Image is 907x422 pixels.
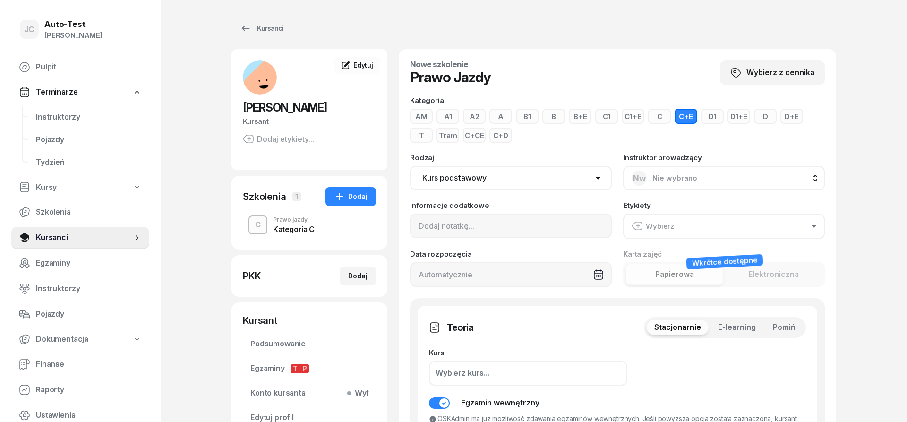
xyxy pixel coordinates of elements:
[410,128,433,143] button: T
[648,109,671,124] button: C
[11,81,149,103] a: Terminarze
[36,156,142,169] span: Tydzień
[633,174,646,182] span: Nw
[243,212,376,238] button: CPrawo jazdyKategoria C
[248,215,267,234] button: C
[765,320,803,335] button: Pomiń
[542,109,565,124] button: B
[36,384,142,396] span: Raporty
[273,225,315,233] div: Kategoria C
[595,109,618,124] button: C1
[243,133,314,145] button: Dodaj etykiety...
[353,61,373,69] span: Edytuj
[11,328,149,350] a: Dokumentacja
[622,109,644,124] button: C1+E
[647,320,709,335] button: Stacjonarnie
[429,397,539,409] button: Egzamin wewnętrzny
[463,109,486,124] button: A2
[436,109,459,124] button: A1
[652,173,697,182] span: Nie wybrano
[300,364,309,373] span: P
[516,109,539,124] button: B1
[250,362,368,375] span: Egzaminy
[250,338,368,350] span: Podsumowanie
[36,358,142,370] span: Finanse
[28,129,149,151] a: Pojazdy
[251,217,265,233] div: C
[701,109,724,124] button: D1
[44,29,103,42] div: [PERSON_NAME]
[351,387,368,399] span: Wył
[461,397,539,409] div: Egzamin wewnętrzny
[243,269,261,283] div: PKK
[36,86,77,98] span: Terminarze
[632,220,674,233] div: Wybierz
[243,314,376,327] div: Kursant
[243,115,376,128] div: Kursant
[436,367,489,379] div: Wybierz kurs...
[36,333,88,345] span: Dokumentacja
[36,134,142,146] span: Pojazdy
[773,321,796,334] span: Pomiń
[334,191,368,202] div: Dodaj
[292,192,301,201] span: 1
[623,166,825,190] button: NwNie wybrano
[447,320,473,335] h3: Teoria
[325,187,376,206] button: Dodaj
[11,226,149,249] a: Kursanci
[623,214,825,239] button: Wybierz
[273,217,315,223] div: Prawo jazdy
[240,23,283,34] div: Kursanci
[36,308,142,320] span: Pojazdy
[243,382,376,405] a: Konto kursantaWył
[348,270,368,282] div: Dodaj
[44,20,103,28] div: Auto-Test
[569,109,591,124] button: B+E
[36,61,142,73] span: Pulpit
[675,109,697,124] button: C+E
[243,357,376,380] a: EgzaminyTP
[24,26,35,34] span: JC
[36,283,142,295] span: Instruktorzy
[746,67,814,79] span: Wybierz z cennika
[334,57,380,74] a: Edytuj
[36,206,142,218] span: Szkolenia
[36,232,132,244] span: Kursanci
[28,151,149,174] a: Tydzień
[11,56,149,78] a: Pulpit
[720,60,825,85] button: Wybierz z cennika
[710,320,763,335] button: E-learning
[410,109,433,124] button: AM
[11,353,149,376] a: Finanse
[36,181,57,194] span: Kursy
[11,177,149,198] a: Kursy
[28,106,149,129] a: Instruktorzy
[243,190,286,203] div: Szkolenia
[36,111,142,123] span: Instruktorzy
[11,201,149,224] a: Szkolenia
[410,69,491,86] h1: Prawo Jazdy
[291,364,300,373] span: T
[11,277,149,300] a: Instruktorzy
[436,128,459,143] button: Tram
[410,214,612,238] input: Dodaj notatkę...
[250,387,368,399] span: Konto kursanta
[410,60,491,69] h4: Nowe szkolenie
[463,128,486,143] button: C+CE
[11,252,149,275] a: Egzaminy
[654,321,701,334] span: Stacjonarnie
[754,109,777,124] button: D
[11,303,149,326] a: Pojazdy
[11,379,149,401] a: Raporty
[686,254,763,269] div: Wkrótce dostępne
[340,267,376,285] button: Dodaj
[727,109,750,124] button: D1+E
[718,321,756,334] span: E-learning
[489,128,512,143] button: C+D
[243,333,376,355] a: Podsumowanie
[231,19,292,38] a: Kursanci
[489,109,512,124] button: A
[36,409,142,422] span: Ustawienia
[36,257,142,269] span: Egzaminy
